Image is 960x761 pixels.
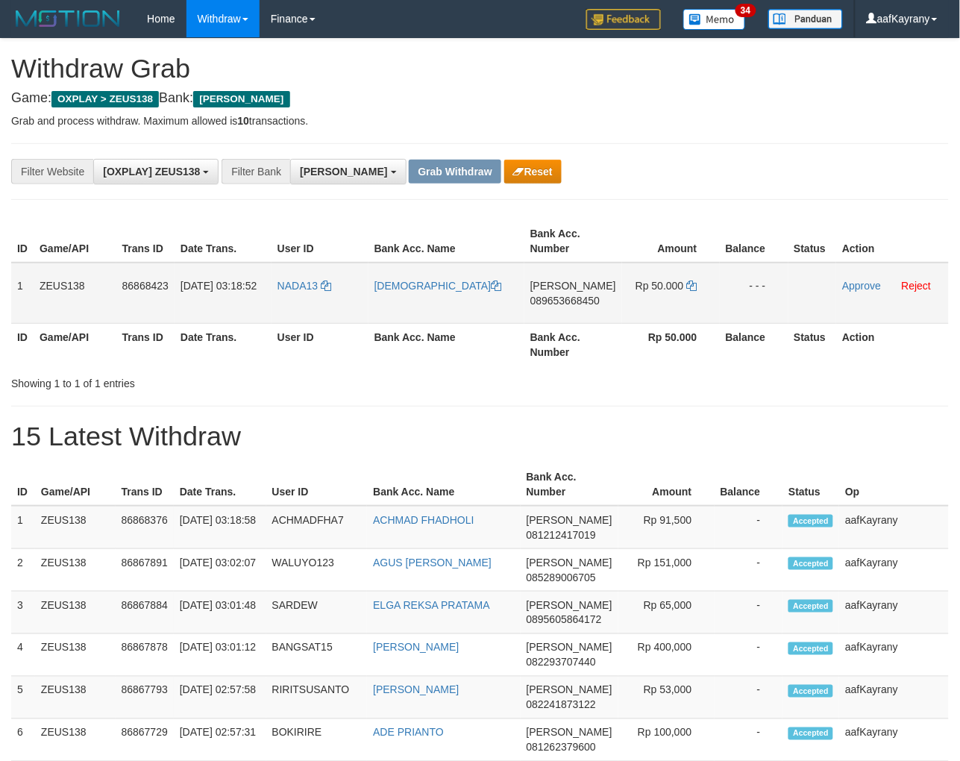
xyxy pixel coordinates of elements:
th: Date Trans. [175,323,272,366]
a: [PERSON_NAME] [373,684,459,696]
a: NADA13 [277,280,331,292]
span: Copy 0895605864172 to clipboard [527,614,602,626]
span: [PERSON_NAME] [530,280,616,292]
td: - [715,677,783,719]
td: - [715,506,783,549]
td: 2 [11,549,35,592]
td: [DATE] 03:18:58 [174,506,266,549]
td: - [715,592,783,634]
span: [PERSON_NAME] [527,557,612,569]
th: User ID [272,220,368,263]
td: aafKayrany [839,677,949,719]
h1: Withdraw Grab [11,54,949,84]
td: 1 [11,263,34,324]
th: Bank Acc. Name [367,463,520,506]
th: Date Trans. [174,463,266,506]
td: 1 [11,506,35,549]
td: BANGSAT15 [266,634,368,677]
a: [DEMOGRAPHIC_DATA] [374,280,502,292]
td: SARDEW [266,592,368,634]
td: Rp 53,000 [618,677,715,719]
td: Rp 400,000 [618,634,715,677]
td: 3 [11,592,35,634]
th: User ID [266,463,368,506]
a: Reject [902,280,932,292]
p: Grab and process withdraw. Maximum allowed is transactions. [11,113,949,128]
th: Trans ID [116,220,175,263]
td: ZEUS138 [34,263,116,324]
th: Action [836,323,949,366]
td: aafKayrany [839,634,949,677]
td: Rp 151,000 [618,549,715,592]
td: 86867884 [116,592,174,634]
span: [PERSON_NAME] [527,642,612,654]
th: Game/API [34,220,116,263]
td: [DATE] 03:02:07 [174,549,266,592]
th: Bank Acc. Number [524,220,622,263]
span: [PERSON_NAME] [527,514,612,526]
td: 4 [11,634,35,677]
div: Filter Website [11,159,93,184]
button: [OXPLAY] ZEUS138 [93,159,219,184]
th: ID [11,463,35,506]
a: ACHMAD FHADHOLI [373,514,474,526]
td: ZEUS138 [35,677,116,719]
span: 86868423 [122,280,169,292]
th: ID [11,220,34,263]
th: Bank Acc. Name [368,220,524,263]
span: Copy 089653668450 to clipboard [530,295,600,307]
td: ZEUS138 [35,549,116,592]
th: Amount [622,220,720,263]
span: [PERSON_NAME] [527,599,612,611]
th: Bank Acc. Name [368,323,524,366]
td: aafKayrany [839,506,949,549]
td: Rp 91,500 [618,506,715,549]
span: Copy 085289006705 to clipboard [527,571,596,583]
th: Game/API [35,463,116,506]
th: Op [839,463,949,506]
span: [DATE] 03:18:52 [181,280,257,292]
td: [DATE] 03:01:48 [174,592,266,634]
th: Status [782,463,839,506]
th: Date Trans. [175,220,272,263]
div: Showing 1 to 1 of 1 entries [11,370,389,391]
td: - - - [720,263,788,324]
th: Trans ID [116,463,174,506]
th: User ID [272,323,368,366]
span: Accepted [788,642,833,655]
span: [PERSON_NAME] [193,91,289,107]
td: - [715,634,783,677]
span: Copy 082293707440 to clipboard [527,657,596,668]
th: Bank Acc. Number [521,463,618,506]
th: Balance [715,463,783,506]
span: [PERSON_NAME] [300,166,387,178]
td: [DATE] 02:57:58 [174,677,266,719]
img: Feedback.jpg [586,9,661,30]
span: Accepted [788,685,833,698]
td: 86867793 [116,677,174,719]
th: Status [788,323,837,366]
button: Reset [504,160,562,184]
span: Copy 081262379600 to clipboard [527,742,596,754]
strong: 10 [237,115,249,127]
span: Rp 50.000 [636,280,684,292]
span: NADA13 [277,280,318,292]
a: ELGA REKSA PRATAMA [373,599,490,611]
span: Copy 081212417019 to clipboard [527,529,596,541]
th: Rp 50.000 [622,323,720,366]
th: Bank Acc. Number [524,323,622,366]
th: Game/API [34,323,116,366]
td: WALUYO123 [266,549,368,592]
th: Amount [618,463,715,506]
h4: Game: Bank: [11,91,949,106]
span: OXPLAY > ZEUS138 [51,91,159,107]
th: Status [788,220,837,263]
td: RIRITSUSANTO [266,677,368,719]
td: 86867891 [116,549,174,592]
td: Rp 65,000 [618,592,715,634]
span: Accepted [788,515,833,527]
span: Copy 082241873122 to clipboard [527,699,596,711]
button: Grab Withdraw [409,160,501,184]
button: [PERSON_NAME] [290,159,406,184]
td: 86867878 [116,634,174,677]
